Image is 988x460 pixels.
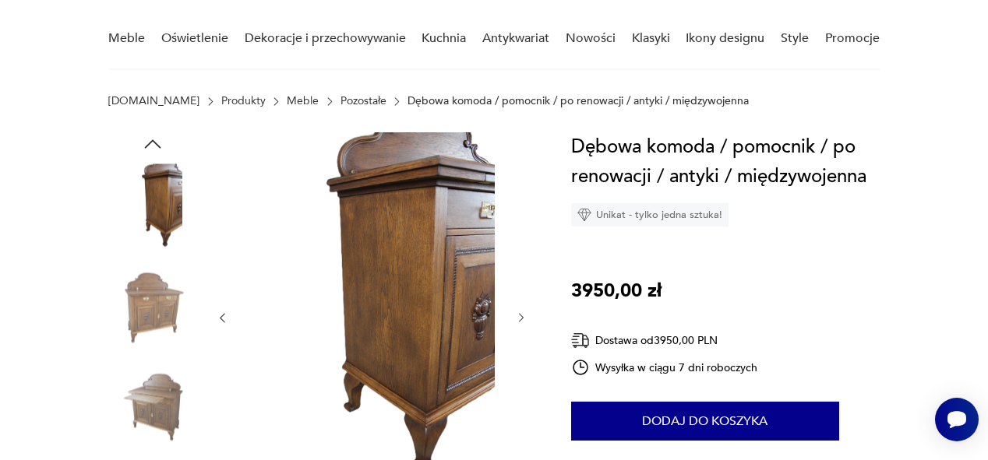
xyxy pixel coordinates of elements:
img: Ikona dostawy [571,331,590,350]
a: Style [781,9,809,68]
div: Wysyłka w ciągu 7 dni roboczych [571,358,758,377]
img: Zdjęcie produktu Dębowa komoda / pomocnik / po renowacji / antyki / międzywojenna [108,163,197,252]
p: Dębowa komoda / pomocnik / po renowacji / antyki / międzywojenna [408,95,749,107]
iframe: Smartsupp widget button [935,398,979,441]
img: Zdjęcie produktu Dębowa komoda / pomocnik / po renowacji / antyki / międzywojenna [108,263,197,352]
h1: Dębowa komoda / pomocnik / po renowacji / antyki / międzywojenna [571,132,880,191]
div: Dostawa od 3950,00 PLN [571,331,758,350]
button: Dodaj do koszyka [571,402,839,441]
a: Antykwariat [482,9,549,68]
a: [DOMAIN_NAME] [108,95,199,107]
a: Ikony designu [686,9,764,68]
a: Kuchnia [422,9,466,68]
a: Meble [108,9,145,68]
a: Oświetlenie [161,9,228,68]
a: Klasyki [632,9,670,68]
div: Unikat - tylko jedna sztuka! [571,203,729,226]
a: Pozostałe [341,95,386,107]
p: 3950,00 zł [571,276,662,306]
a: Dekoracje i przechowywanie [245,9,406,68]
a: Promocje [825,9,880,68]
img: Ikona diamentu [577,208,591,222]
img: Zdjęcie produktu Dębowa komoda / pomocnik / po renowacji / antyki / międzywojenna [108,362,197,451]
a: Meble [287,95,319,107]
a: Nowości [566,9,616,68]
a: Produkty [221,95,266,107]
